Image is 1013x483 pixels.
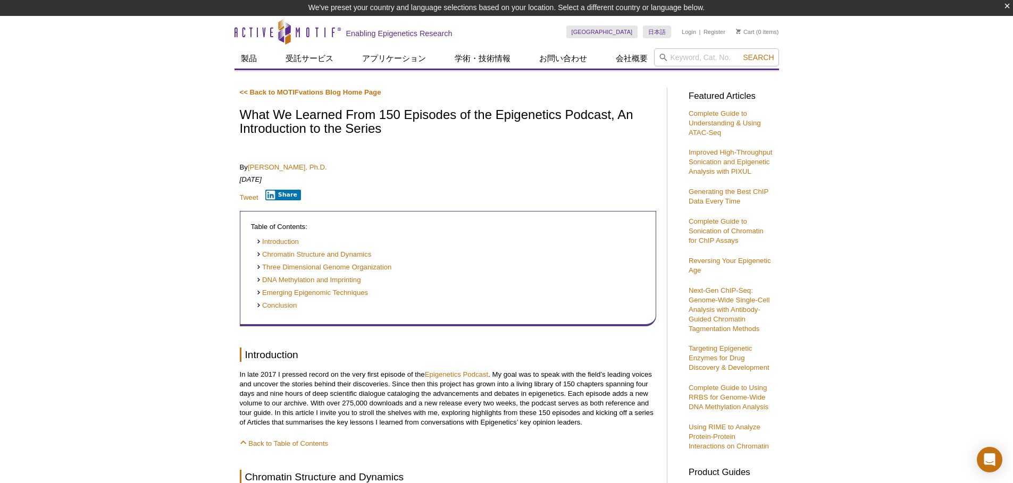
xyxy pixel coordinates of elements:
a: Introduction [256,237,299,247]
h3: Featured Articles [689,92,774,101]
button: Share [265,190,301,200]
a: Login [682,28,696,36]
a: Generating the Best ChIP Data Every Time [689,188,768,205]
a: Emerging Epigenomic Techniques [256,288,369,298]
h2: Enabling Epigenetics Research [346,29,453,38]
a: お問い合わせ [533,48,593,69]
div: Open Intercom Messenger [977,447,1002,472]
p: In late 2017 I pressed record on the very first episode of the . My goal was to speak with the fi... [240,370,656,427]
a: Conclusion [256,301,297,311]
a: Back to Table of Contents [240,439,329,447]
a: Complete Guide to Understanding & Using ATAC-Seq [689,109,761,137]
a: << Back to MOTIFvations Blog Home Page [240,88,381,96]
a: Improved High-Throughput Sonication and Epigenetic Analysis with PIXUL [689,148,773,175]
img: Your Cart [736,29,741,34]
a: Tweet [240,193,258,201]
a: 学術・技術情報 [448,48,517,69]
a: Complete Guide to Using RRBS for Genome-Wide DNA Methylation Analysis [689,384,768,411]
input: Keyword, Cat. No. [654,48,779,66]
a: Next-Gen ChIP-Seq: Genome-Wide Single-Cell Analysis with Antibody-Guided Chromatin Tagmentation M... [689,286,769,333]
span: Search [743,53,774,62]
a: [PERSON_NAME], Ph.D. [248,163,327,171]
p: Table of Contents: [251,222,645,232]
a: 会社概要 [609,48,654,69]
li: (0 items) [736,26,779,38]
a: Chromatin Structure and Dynamics [256,250,372,260]
em: [DATE] [240,175,262,183]
a: Complete Guide to Sonication of Chromatin for ChIP Assays [689,217,764,244]
a: Register [704,28,725,36]
a: Cart [736,28,755,36]
h3: Product Guides [689,462,774,477]
p: By [240,163,656,172]
h1: What We Learned From 150 Episodes of the Epigenetics Podcast, An Introduction to the Series [240,108,656,137]
a: Targeting Epigenetic Enzymes for Drug Discovery & Development [689,344,769,371]
a: 製品 [235,48,263,69]
li: | [699,26,701,38]
a: Three Dimensional Genome Organization [256,262,392,273]
a: Using RIME to Analyze Protein-Protein Interactions on Chromatin [689,423,769,450]
a: [GEOGRAPHIC_DATA] [566,26,638,38]
a: Epigenetics Podcast [425,370,489,378]
a: DNA Methylation and Imprinting [256,275,361,285]
button: Search [740,53,777,62]
h2: Introduction [240,348,656,362]
a: Reversing Your Epigenetic Age [689,257,771,274]
a: 日本語 [643,26,671,38]
a: 受託サービス [279,48,340,69]
a: アプリケーション [356,48,432,69]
